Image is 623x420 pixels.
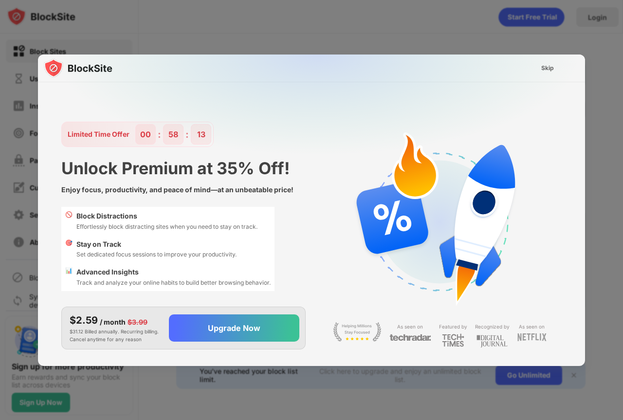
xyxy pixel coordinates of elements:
[389,333,431,342] img: light-techradar.svg
[208,323,260,333] div: Upgrade Now
[76,267,271,277] div: Advanced Insights
[65,267,73,287] div: 📊
[397,322,423,331] div: As seen on
[76,250,237,259] div: Set dedicated focus sessions to improve your productivity.
[442,333,464,347] img: light-techtimes.svg
[128,317,147,328] div: $3.99
[65,239,73,259] div: 🎯
[475,322,510,331] div: Recognized by
[70,313,98,328] div: $2.59
[439,322,467,331] div: Featured by
[517,333,547,341] img: light-netflix.svg
[76,278,271,287] div: Track and analyze your online habits to build better browsing behavior.
[541,63,554,73] div: Skip
[476,333,508,349] img: light-digital-journal.svg
[44,55,591,247] img: gradient.svg
[70,313,161,343] div: $31.12 Billed annually. Recurring billing. Cancel anytime for any reason
[100,317,126,328] div: / month
[519,322,545,331] div: As seen on
[333,322,382,342] img: light-stay-focus.svg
